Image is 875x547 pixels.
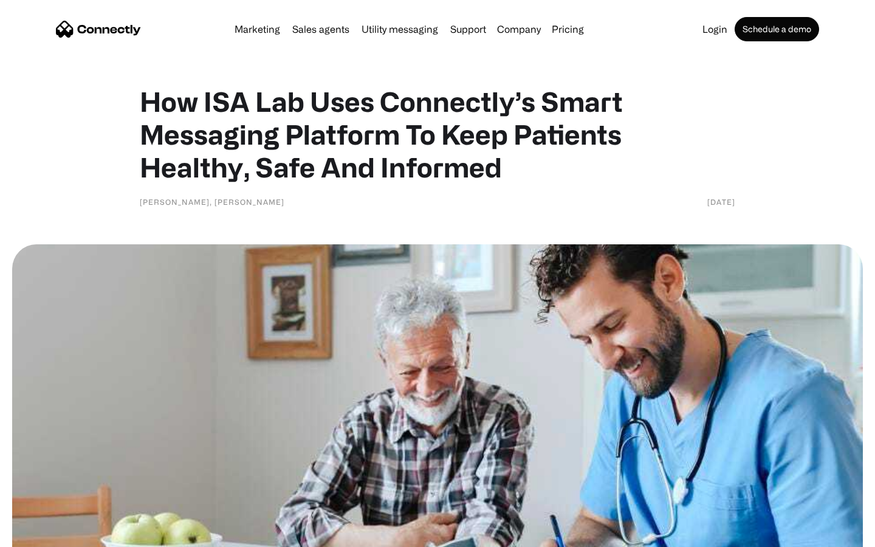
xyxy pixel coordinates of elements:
[698,24,732,34] a: Login
[547,24,589,34] a: Pricing
[12,526,73,543] aside: Language selected: English
[140,85,735,184] h1: How ISA Lab Uses Connectly’s Smart Messaging Platform To Keep Patients Healthy, Safe And Informed
[707,196,735,208] div: [DATE]
[493,21,544,38] div: Company
[287,24,354,34] a: Sales agents
[735,17,819,41] a: Schedule a demo
[230,24,285,34] a: Marketing
[357,24,443,34] a: Utility messaging
[24,526,73,543] ul: Language list
[140,196,284,208] div: [PERSON_NAME], [PERSON_NAME]
[445,24,491,34] a: Support
[497,21,541,38] div: Company
[56,20,141,38] a: home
